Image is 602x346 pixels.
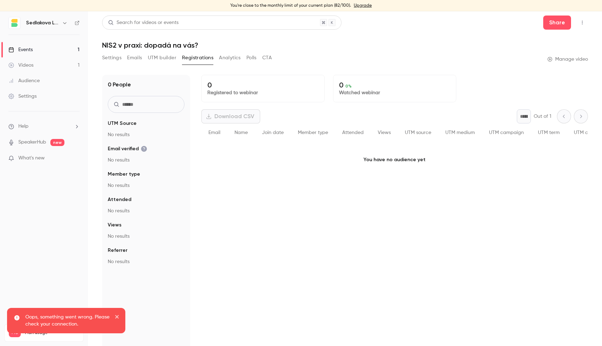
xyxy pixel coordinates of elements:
[108,145,147,152] span: Email verified
[18,139,46,146] a: SpeakerHub
[108,247,127,254] span: Referrer
[8,77,40,84] div: Audience
[339,81,450,89] p: 0
[182,52,213,63] button: Registrations
[262,130,284,135] span: Join date
[342,130,364,135] span: Attended
[115,314,120,322] button: close
[8,46,33,53] div: Events
[8,123,80,130] li: help-dropdown-opener
[234,130,248,135] span: Name
[108,207,184,214] p: No results
[71,155,80,162] iframe: Noticeable Trigger
[108,196,131,203] span: Attended
[9,17,20,29] img: Sedlakova Legal
[108,258,184,265] p: No results
[18,154,45,162] span: What's new
[102,41,588,49] h1: NIS2 v praxi: dopadá na vás?
[262,52,272,63] button: CTA
[108,120,184,265] section: facet-groups
[208,130,220,135] span: Email
[489,130,524,135] span: UTM campaign
[108,233,184,240] p: No results
[354,3,372,8] a: Upgrade
[298,130,328,135] span: Member type
[108,171,140,178] span: Member type
[25,314,110,328] p: Oops, something went wrong. Please check your connection.
[207,81,319,89] p: 0
[108,80,131,89] h1: 0 People
[108,157,184,164] p: No results
[207,89,319,96] p: Registered to webinar
[26,19,59,26] h6: Sedlakova Legal
[534,113,551,120] p: Out of 1
[345,84,352,89] span: 0 %
[547,56,588,63] a: Manage video
[201,142,588,177] p: You have no audience yet
[219,52,241,63] button: Analytics
[543,16,571,30] button: Share
[378,130,391,135] span: Views
[108,182,184,189] p: No results
[108,19,178,26] div: Search for videos or events
[538,130,560,135] span: UTM term
[108,120,137,127] span: UTM Source
[246,52,257,63] button: Polls
[8,93,37,100] div: Settings
[8,62,33,69] div: Videos
[339,89,450,96] p: Watched webinar
[148,52,176,63] button: UTM builder
[405,130,431,135] span: UTM source
[102,52,121,63] button: Settings
[18,123,29,130] span: Help
[108,131,184,138] p: No results
[108,221,121,229] span: Views
[127,52,142,63] button: Emails
[445,130,475,135] span: UTM medium
[50,139,64,146] span: new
